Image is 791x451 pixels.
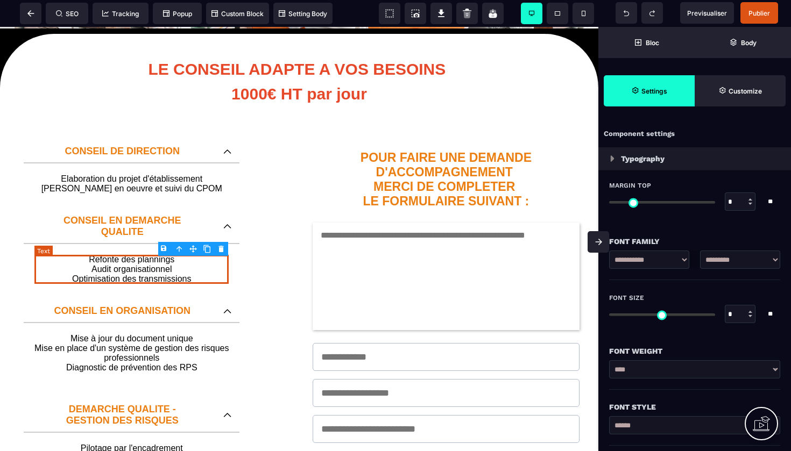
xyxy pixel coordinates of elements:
[32,188,213,211] p: CONSEIL EN DEMARCHE QUALITE
[741,39,757,47] strong: Body
[609,235,780,248] div: Font Family
[680,2,734,24] span: Preview
[211,10,264,18] span: Custom Block
[748,9,770,17] span: Publier
[279,10,327,18] span: Setting Body
[687,9,727,17] span: Previsualiser
[148,33,450,76] b: LE CONSEIL ADAPTE A VOS BESOINS 1000€ HT par jour
[56,10,79,18] span: SEO
[379,3,400,24] span: View components
[604,75,695,106] span: Settings
[32,278,213,290] p: CONSEIL EN ORGANISATION
[598,27,695,58] span: Open Blocks
[641,87,667,95] strong: Settings
[695,75,786,106] span: Open Style Manager
[361,124,535,181] b: POUR FAIRE UNE DEMANDE D'ACCOMPAGNEMENT MERCI DE COMPLETER LE FORMULAIRE SUIVANT :
[34,147,229,167] p: Elaboration du projet d'établissement [PERSON_NAME] en oeuvre et suivi du CPOM
[34,307,229,355] p: Mise à jour du document unique Mise en place d'un système de gestion des risques professionnels D...
[34,228,229,257] p: Refonte des plannings Audit organisationnel Optimisation des transmissions
[102,10,139,18] span: Tracking
[598,124,791,145] div: Component settings
[163,10,192,18] span: Popup
[729,87,762,95] strong: Customize
[32,377,213,399] p: DEMARCHE QUALITE - GESTION DES RISQUES
[32,119,213,130] p: CONSEIL DE DIRECTION
[609,293,644,302] span: Font Size
[609,345,780,357] div: Font Weight
[695,27,791,58] span: Open Layer Manager
[609,400,780,413] div: Font Style
[646,39,659,47] strong: Bloc
[609,181,651,190] span: Margin Top
[405,3,426,24] span: Screenshot
[610,155,615,162] img: loading
[621,152,665,165] p: Typography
